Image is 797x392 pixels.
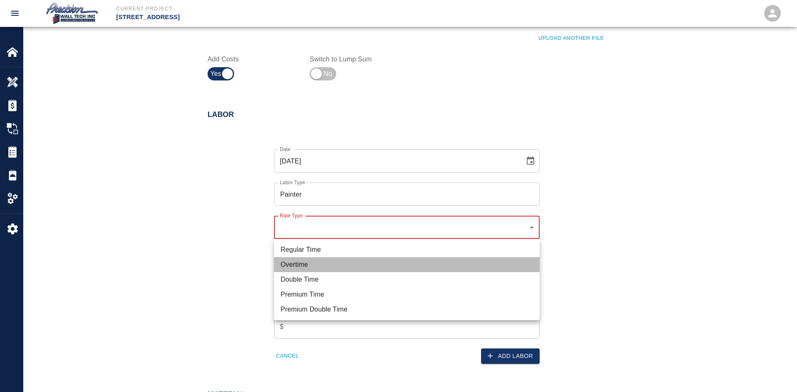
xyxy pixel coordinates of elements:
li: Overtime [274,257,540,272]
li: Premium Double Time [274,302,540,317]
li: Premium Time [274,287,540,302]
iframe: Chat Widget [659,302,797,392]
li: Double Time [274,272,540,287]
li: Regular Time [274,242,540,257]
